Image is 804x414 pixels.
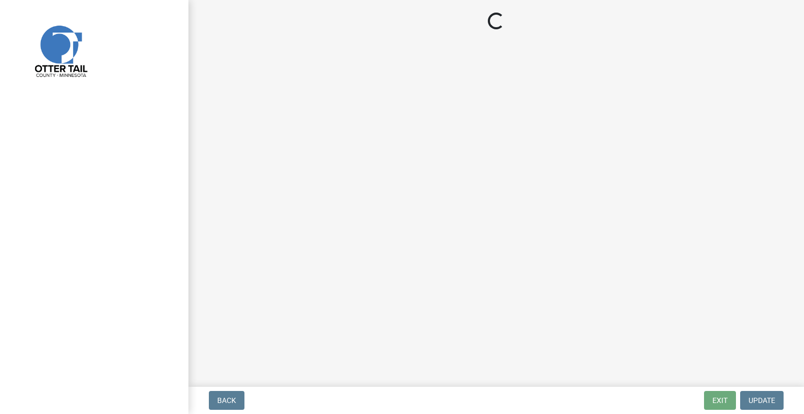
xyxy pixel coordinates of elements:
[740,391,784,410] button: Update
[209,391,244,410] button: Back
[749,396,775,405] span: Update
[217,396,236,405] span: Back
[21,11,99,89] img: Otter Tail County, Minnesota
[704,391,736,410] button: Exit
